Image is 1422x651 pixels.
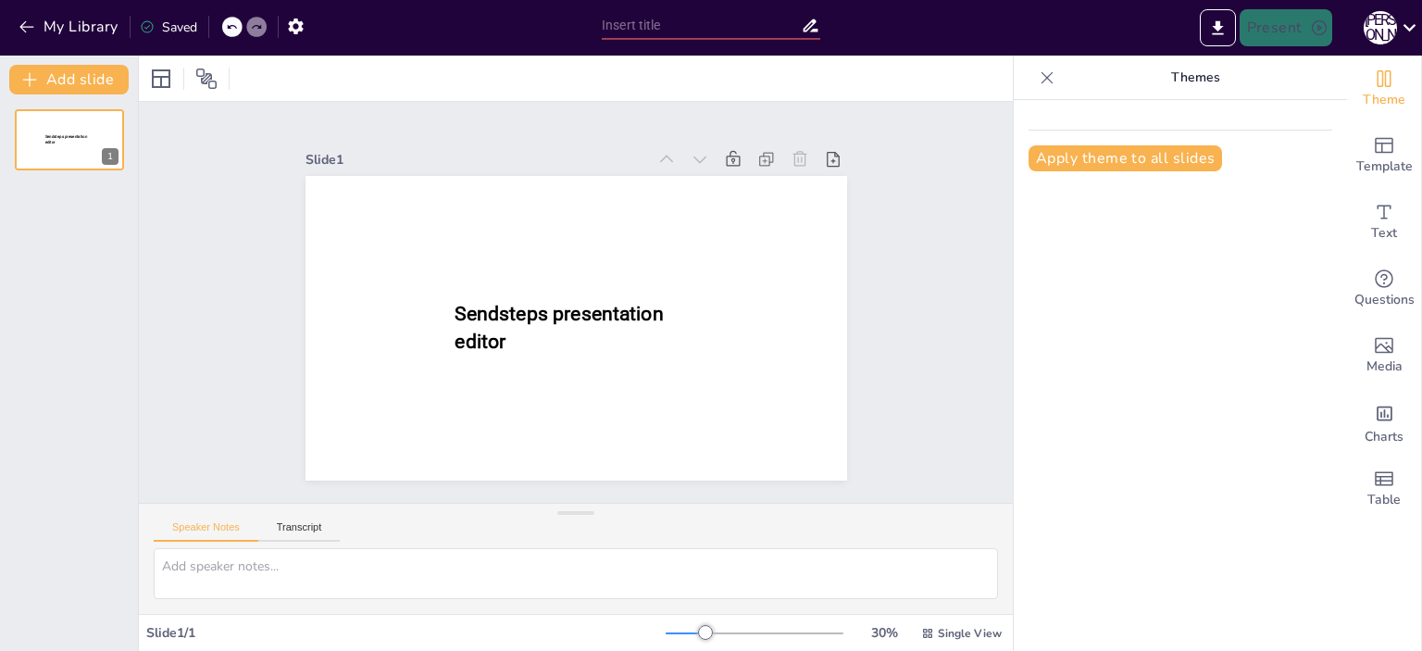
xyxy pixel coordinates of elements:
p: Themes [1062,56,1328,100]
span: Sendsteps presentation editor [455,302,663,353]
button: Apply theme to all slides [1029,145,1222,171]
div: Saved [140,19,197,36]
button: С [PERSON_NAME] [1364,9,1397,46]
div: Add charts and graphs [1347,389,1421,456]
button: Transcript [258,521,341,542]
div: Layout [146,64,176,94]
div: Add ready made slides [1347,122,1421,189]
div: Change the overall theme [1347,56,1421,122]
button: Export to PowerPoint [1200,9,1236,46]
span: Position [195,68,218,90]
button: Add slide [9,65,129,94]
span: Text [1371,223,1397,244]
div: Add images, graphics, shapes or video [1347,322,1421,389]
span: Media [1366,357,1403,377]
button: Present [1240,9,1332,46]
div: С [PERSON_NAME] [1364,11,1397,44]
span: Questions [1354,290,1415,310]
div: 1 [102,148,118,165]
span: Template [1356,156,1413,177]
div: Add a table [1347,456,1421,522]
div: 30 % [862,624,906,642]
span: Single View [938,626,1002,641]
div: Add text boxes [1347,189,1421,256]
div: Get real-time input from your audience [1347,256,1421,322]
span: Table [1367,490,1401,510]
div: Slide 1 / 1 [146,624,666,642]
div: Slide 1 [306,151,647,169]
input: Insert title [602,12,801,39]
span: Sendsteps presentation editor [45,134,87,144]
button: Speaker Notes [154,521,258,542]
span: Charts [1365,427,1403,447]
div: 1 [15,109,124,170]
span: Theme [1363,90,1405,110]
button: My Library [14,12,126,42]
